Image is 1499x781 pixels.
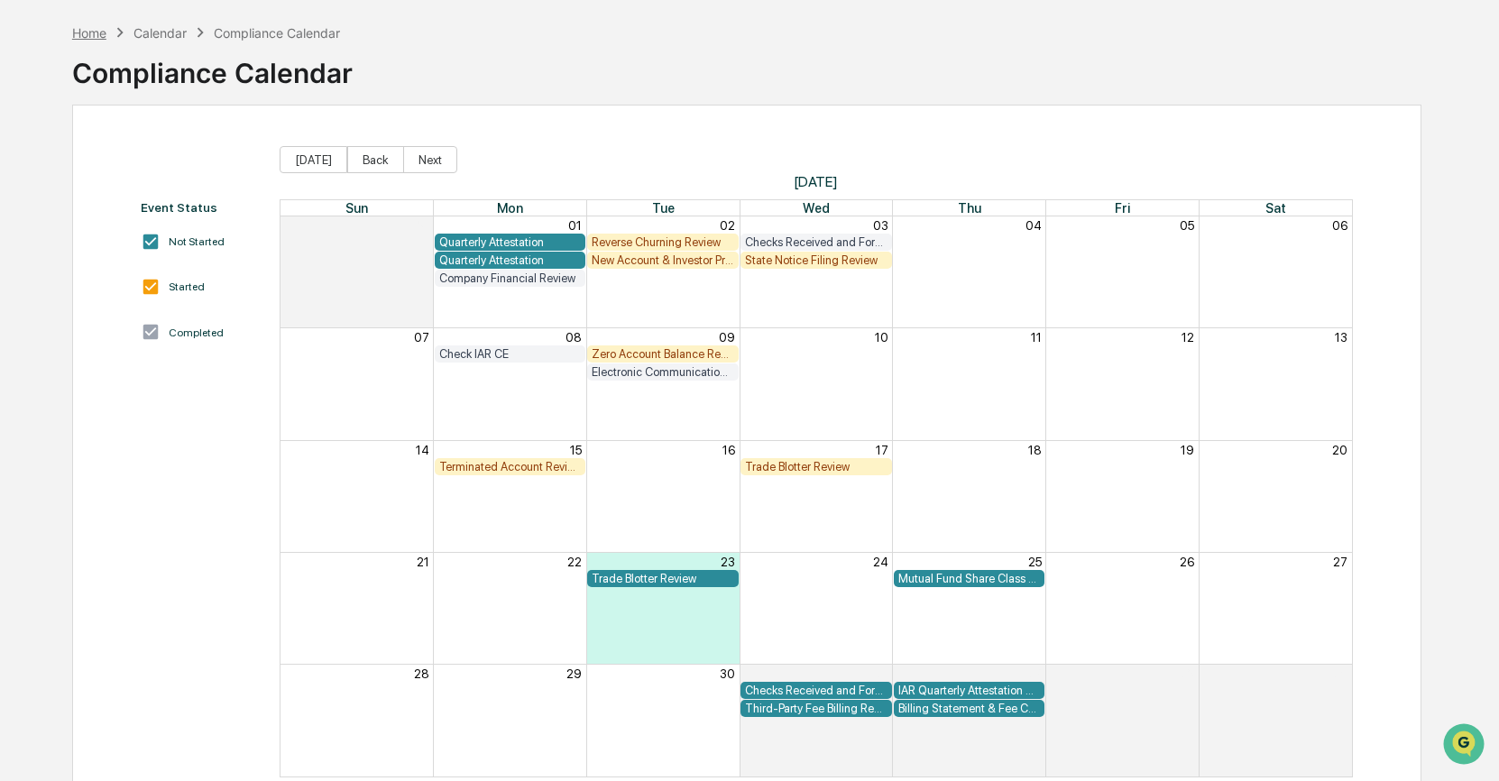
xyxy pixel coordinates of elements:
button: [DATE] [280,146,347,173]
div: 🔎 [18,263,32,278]
button: 22 [567,555,582,569]
span: Thu [958,200,981,216]
span: Data Lookup [36,262,114,280]
a: 🗄️Attestations [124,220,231,253]
div: Compliance Calendar [72,42,353,89]
button: 12 [1182,330,1194,345]
span: Tue [652,200,675,216]
button: Back [347,146,404,173]
div: Trade Blotter Review [592,572,734,585]
button: 18 [1028,443,1042,457]
div: Trade Blotter Review [745,460,887,473]
div: Checks Received and Forwarded Log [745,235,887,249]
span: Sat [1265,200,1286,216]
span: Mon [497,200,523,216]
span: [DATE] [280,173,1353,190]
a: Powered byPylon [127,305,218,319]
button: 05 [1180,218,1194,233]
div: 🖐️ [18,229,32,243]
button: 29 [566,666,582,681]
span: Fri [1115,200,1130,216]
button: 25 [1028,555,1042,569]
p: How can we help? [18,38,328,67]
div: State Notice Filing Review [745,253,887,267]
button: 11 [1031,330,1042,345]
div: Started [169,280,205,293]
div: Quarterly Attestation [439,253,582,267]
div: Start new chat [61,138,296,156]
div: Reverse Churning Review [592,235,734,249]
button: Next [403,146,457,173]
button: 08 [566,330,582,345]
div: Checks Received and Forwarded Log [745,684,887,697]
button: 16 [722,443,735,457]
button: 19 [1181,443,1194,457]
button: 31 [417,218,429,233]
button: 03 [1179,666,1194,681]
button: 01 [875,666,888,681]
div: Terminated Account Review [439,460,582,473]
button: 15 [570,443,582,457]
button: 17 [876,443,888,457]
button: 14 [416,443,429,457]
button: 09 [719,330,735,345]
img: 1746055101610-c473b297-6a78-478c-a979-82029cc54cd1 [18,138,51,170]
button: 26 [1180,555,1194,569]
button: 02 [720,218,735,233]
div: New Account & Investor Profile Review [592,253,734,267]
button: 10 [875,330,888,345]
div: Zero Account Balance Review [592,347,734,361]
button: 20 [1332,443,1347,457]
button: Start new chat [307,143,328,165]
a: 🔎Data Lookup [11,254,121,287]
div: Electronic Communication Review [592,365,734,379]
span: Preclearance [36,227,116,245]
div: Completed [169,326,224,339]
button: 03 [873,218,888,233]
div: Company Financial Review [439,271,582,285]
div: Event Status [141,200,262,215]
div: Month View [280,199,1353,777]
div: Third-Party Fee Billing Review [745,702,887,715]
button: 21 [417,555,429,569]
span: Wed [803,200,830,216]
span: Pylon [179,306,218,319]
div: Check IAR CE [439,347,582,361]
div: Compliance Calendar [214,25,340,41]
button: 27 [1333,555,1347,569]
button: 24 [873,555,888,569]
button: 13 [1335,330,1347,345]
iframe: Open customer support [1441,721,1490,770]
button: 04 [1331,666,1347,681]
button: 06 [1332,218,1347,233]
button: 02 [1026,666,1042,681]
button: 01 [568,218,582,233]
span: Sun [345,200,368,216]
button: 07 [414,330,429,345]
div: Home [72,25,106,41]
a: 🖐️Preclearance [11,220,124,253]
span: Attestations [149,227,224,245]
div: Not Started [169,235,225,248]
div: Billing Statement & Fee Calculations Report Review [898,702,1041,715]
div: 🗄️ [131,229,145,243]
div: IAR Quarterly Attestation Review [898,684,1041,697]
div: Calendar [133,25,187,41]
button: 04 [1025,218,1042,233]
button: 23 [721,555,735,569]
button: 28 [414,666,429,681]
div: Mutual Fund Share Class Review [898,572,1041,585]
button: 30 [720,666,735,681]
div: We're available if you need us! [61,156,228,170]
div: Quarterly Attestation [439,235,582,249]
